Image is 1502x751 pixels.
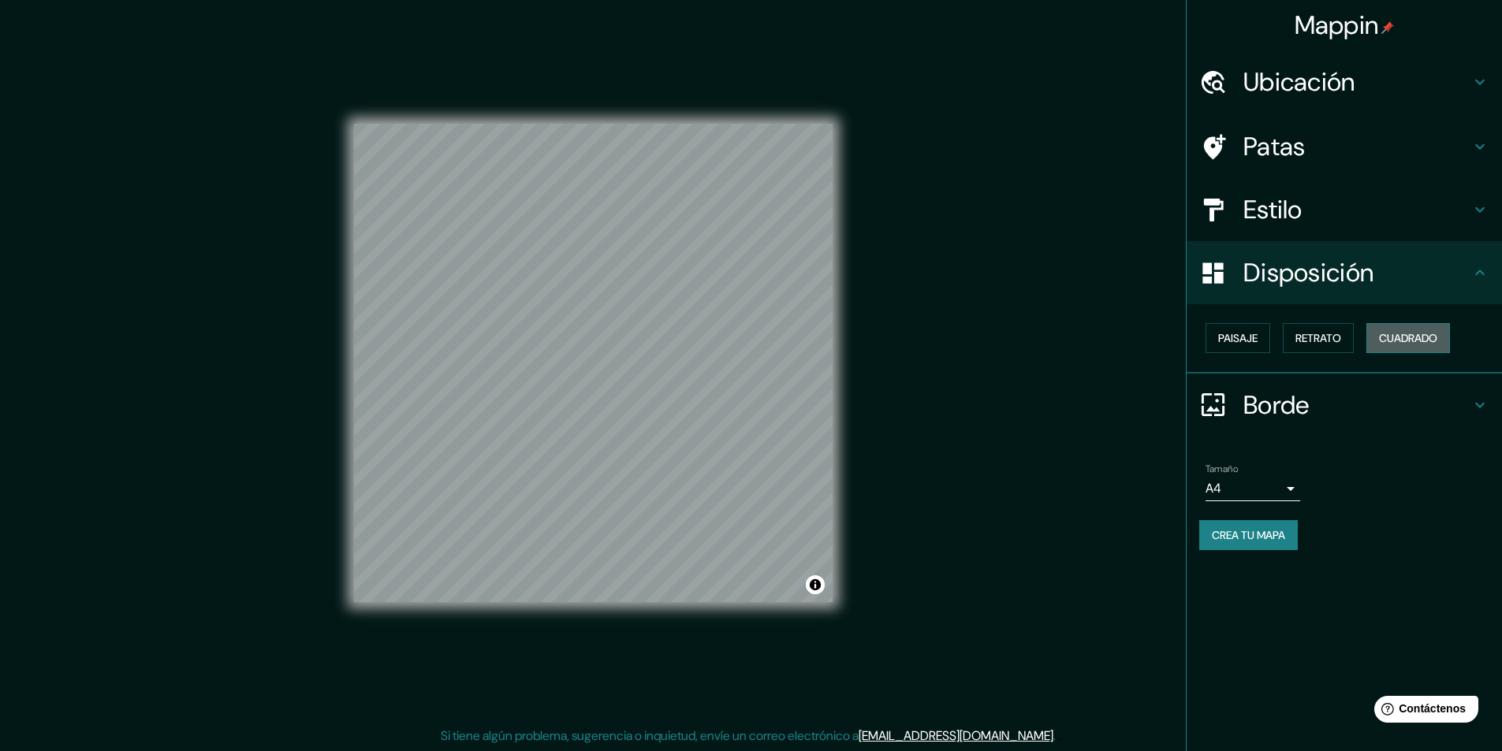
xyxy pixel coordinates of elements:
[1187,178,1502,241] div: Estilo
[1053,727,1056,744] font: .
[1187,241,1502,304] div: Disposición
[1295,9,1379,42] font: Mappin
[1187,115,1502,178] div: Patas
[1243,130,1306,163] font: Patas
[1218,331,1258,345] font: Paisaje
[1362,690,1485,734] iframe: Lanzador de widgets de ayuda
[1283,323,1354,353] button: Retrato
[1058,727,1061,744] font: .
[1243,193,1303,226] font: Estilo
[1187,374,1502,437] div: Borde
[1366,323,1450,353] button: Cuadrado
[1206,323,1270,353] button: Paisaje
[354,124,833,602] canvas: Mapa
[1056,727,1058,744] font: .
[1381,21,1394,34] img: pin-icon.png
[1379,331,1437,345] font: Cuadrado
[1212,528,1285,542] font: Crea tu mapa
[1187,50,1502,113] div: Ubicación
[859,727,1053,744] a: [EMAIL_ADDRESS][DOMAIN_NAME]
[1206,480,1221,496] font: A4
[441,727,859,744] font: Si tiene algún problema, sugerencia o inquietud, envíe un correo electrónico a
[1206,476,1300,501] div: A4
[1295,331,1341,345] font: Retrato
[1243,389,1310,422] font: Borde
[1206,463,1238,475] font: Tamaño
[1243,256,1373,289] font: Disposición
[1199,520,1298,550] button: Crea tu mapa
[806,575,825,594] button: Activar o desactivar atribución
[1243,65,1355,99] font: Ubicación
